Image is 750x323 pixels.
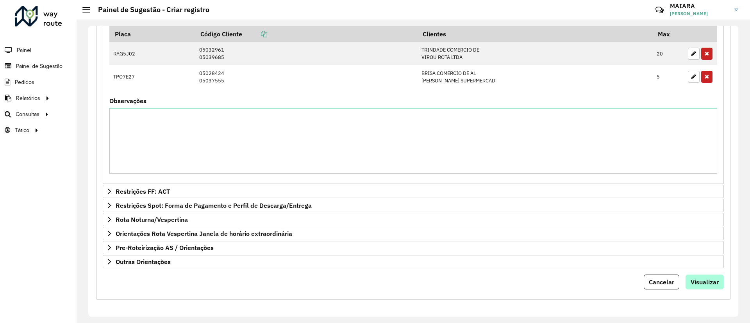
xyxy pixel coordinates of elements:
[670,10,729,17] span: [PERSON_NAME]
[417,26,652,42] th: Clientes
[242,30,267,38] a: Copiar
[116,202,312,209] span: Restrições Spot: Forma de Pagamento e Perfil de Descarga/Entrega
[15,78,34,86] span: Pedidos
[15,126,29,134] span: Tático
[116,259,171,265] span: Outras Orientações
[116,230,292,237] span: Orientações Rota Vespertina Janela de horário extraordinária
[17,46,31,54] span: Painel
[16,110,39,118] span: Consultas
[644,275,679,289] button: Cancelar
[103,255,724,268] a: Outras Orientações
[109,26,195,42] th: Placa
[653,42,684,65] td: 20
[649,278,674,286] span: Cancelar
[16,94,40,102] span: Relatórios
[651,2,668,18] a: Contato Rápido
[116,244,214,251] span: Pre-Roteirização AS / Orientações
[90,5,209,14] h2: Painel de Sugestão - Criar registro
[195,65,417,88] td: 05028424 05037555
[103,241,724,254] a: Pre-Roteirização AS / Orientações
[691,278,719,286] span: Visualizar
[653,26,684,42] th: Max
[103,199,724,212] a: Restrições Spot: Forma de Pagamento e Perfil de Descarga/Entrega
[417,65,652,88] td: BRISA COMERCIO DE AL [PERSON_NAME] SUPERMERCAD
[195,42,417,65] td: 05032961 05039685
[16,62,62,70] span: Painel de Sugestão
[109,65,195,88] td: TPQ7E27
[103,213,724,226] a: Rota Noturna/Vespertina
[653,65,684,88] td: 5
[109,42,195,65] td: RAG5J02
[116,188,170,195] span: Restrições FF: ACT
[417,42,652,65] td: TRINDADE COMERCIO DE VIROU ROTA LTDA
[103,185,724,198] a: Restrições FF: ACT
[670,2,729,10] h3: MAIARA
[116,216,188,223] span: Rota Noturna/Vespertina
[103,227,724,240] a: Orientações Rota Vespertina Janela de horário extraordinária
[109,96,146,105] label: Observações
[195,26,417,42] th: Código Cliente
[686,275,724,289] button: Visualizar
